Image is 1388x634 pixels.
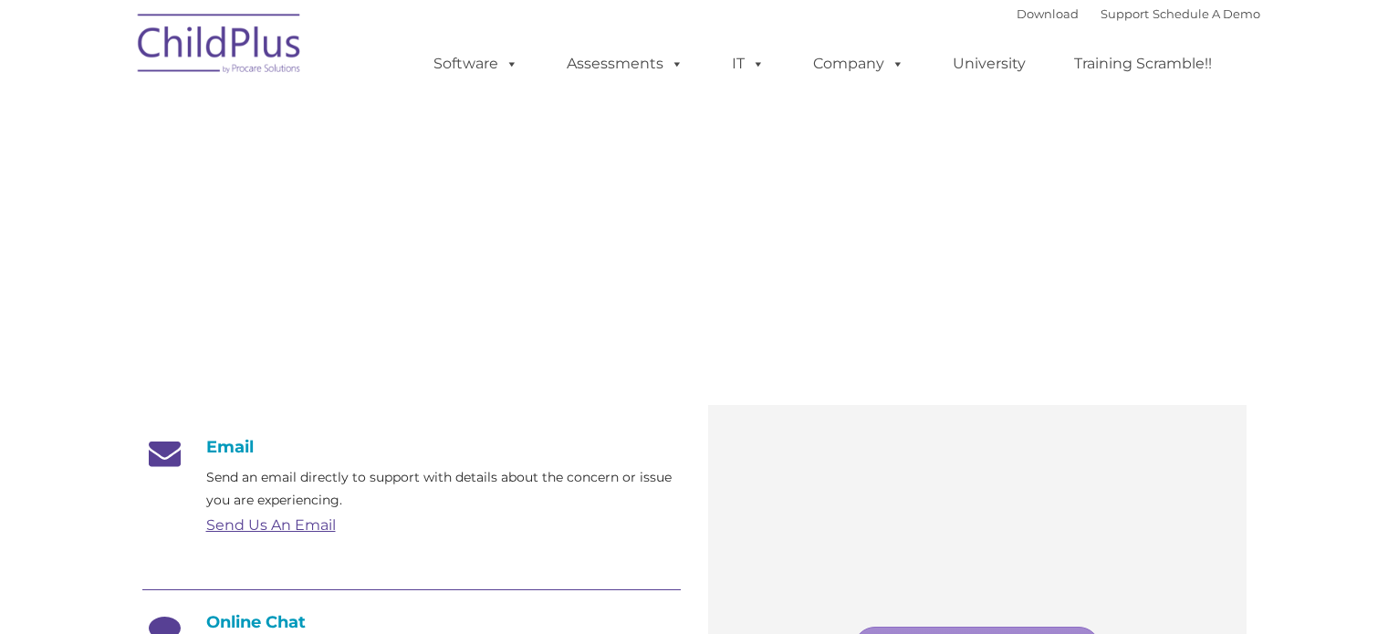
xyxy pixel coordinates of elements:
a: IT [714,46,783,82]
a: Schedule A Demo [1153,6,1260,21]
a: Software [415,46,537,82]
p: Send an email directly to support with details about the concern or issue you are experiencing. [206,466,681,512]
a: Support [1101,6,1149,21]
h4: Email [142,437,681,457]
a: University [934,46,1044,82]
a: Training Scramble!! [1056,46,1230,82]
a: Company [795,46,923,82]
a: Assessments [548,46,702,82]
h4: Online Chat [142,612,681,632]
img: ChildPlus by Procare Solutions [129,1,311,92]
font: | [1017,6,1260,21]
a: Send Us An Email [206,516,336,534]
a: Download [1017,6,1079,21]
